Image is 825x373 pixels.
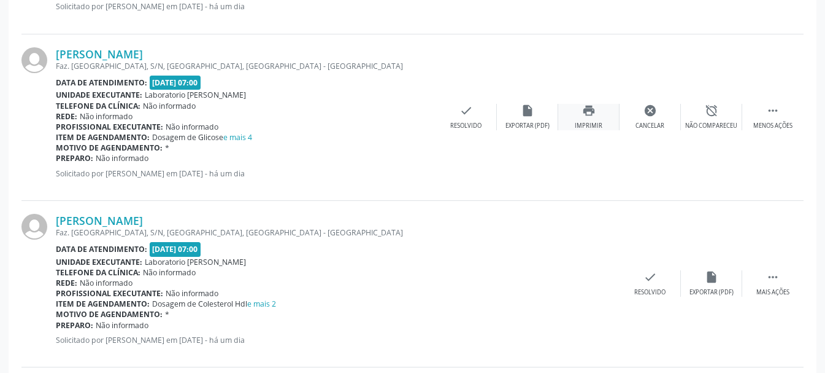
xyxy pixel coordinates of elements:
b: Profissional executante: [56,288,163,299]
b: Unidade executante: [56,257,142,267]
p: Solicitado por [PERSON_NAME] em [DATE] - há um dia [56,168,436,179]
p: Solicitado por [PERSON_NAME] em [DATE] - há um dia [56,1,436,12]
div: Exportar (PDF) [689,288,734,297]
i: check [643,270,657,284]
span: Não informado [96,320,148,331]
i: cancel [643,104,657,117]
div: Menos ações [753,122,792,130]
i: check [459,104,473,117]
i: print [582,104,596,117]
img: img [21,214,47,240]
span: Não informado [96,153,148,163]
span: Não informado [80,111,132,122]
span: [DATE] 07:00 [150,242,201,256]
span: Não informado [166,288,218,299]
p: Solicitado por [PERSON_NAME] em [DATE] - há um dia [56,335,620,345]
b: Data de atendimento: [56,77,147,88]
a: [PERSON_NAME] [56,47,143,61]
b: Rede: [56,111,77,122]
span: Laboratorio [PERSON_NAME] [145,257,246,267]
div: Cancelar [635,122,664,130]
a: [PERSON_NAME] [56,214,143,227]
div: Imprimir [575,122,602,130]
span: Não informado [143,267,196,278]
i: alarm_off [705,104,718,117]
div: Não compareceu [685,122,737,130]
div: Resolvido [634,288,666,297]
span: Não informado [166,122,218,132]
b: Item de agendamento: [56,299,150,309]
b: Profissional executante: [56,122,163,132]
div: Mais ações [756,288,789,297]
a: e mais 4 [223,132,252,143]
div: Faz. [GEOGRAPHIC_DATA], S/N, [GEOGRAPHIC_DATA], [GEOGRAPHIC_DATA] - [GEOGRAPHIC_DATA] [56,227,620,238]
b: Rede: [56,278,77,288]
i: insert_drive_file [705,270,718,284]
b: Data de atendimento: [56,244,147,254]
b: Preparo: [56,320,93,331]
div: Resolvido [450,122,482,130]
span: Não informado [80,278,132,288]
div: Exportar (PDF) [505,122,550,130]
b: Telefone da clínica: [56,101,140,111]
b: Motivo de agendamento: [56,143,163,153]
b: Motivo de agendamento: [56,309,163,320]
b: Telefone da clínica: [56,267,140,278]
img: img [21,47,47,73]
i:  [766,104,780,117]
b: Preparo: [56,153,93,163]
b: Unidade executante: [56,90,142,100]
div: Faz. [GEOGRAPHIC_DATA], S/N, [GEOGRAPHIC_DATA], [GEOGRAPHIC_DATA] - [GEOGRAPHIC_DATA] [56,61,436,71]
span: Dosagem de Glicose [152,132,252,143]
span: Laboratorio [PERSON_NAME] [145,90,246,100]
span: Não informado [143,101,196,111]
span: Dosagem de Colesterol Hdl [152,299,276,309]
span: [DATE] 07:00 [150,76,201,90]
a: e mais 2 [247,299,276,309]
b: Item de agendamento: [56,132,150,143]
i: insert_drive_file [521,104,534,117]
i:  [766,270,780,284]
